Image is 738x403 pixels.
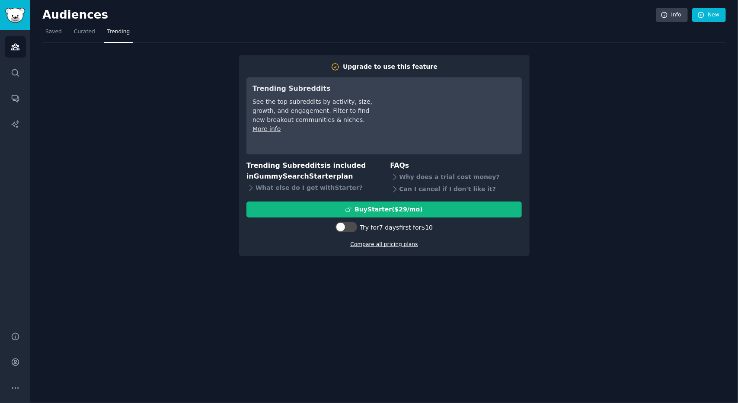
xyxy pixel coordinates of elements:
a: Info [656,8,688,22]
a: More info [252,125,281,132]
iframe: YouTube video player [386,83,516,148]
div: What else do I get with Starter ? [246,182,378,194]
a: Saved [42,25,65,43]
h3: Trending Subreddits is included in plan [246,160,378,182]
div: Try for 7 days first for $10 [360,223,433,232]
span: Trending [107,28,130,36]
a: Compare all pricing plans [350,241,418,247]
img: GummySearch logo [5,8,25,23]
div: Upgrade to use this feature [343,62,438,71]
button: BuyStarter($29/mo) [246,201,522,217]
h3: Trending Subreddits [252,83,374,94]
div: See the top subreddits by activity, size, growth, and engagement. Filter to find new breakout com... [252,97,374,125]
div: Why does a trial cost money? [390,171,522,183]
a: Curated [71,25,98,43]
a: New [692,8,726,22]
a: Trending [104,25,133,43]
h3: FAQs [390,160,522,171]
div: Can I cancel if I don't like it? [390,183,522,195]
span: GummySearch Starter [254,172,336,180]
h2: Audiences [42,8,656,22]
span: Curated [74,28,95,36]
div: Buy Starter ($ 29 /mo ) [355,205,422,214]
span: Saved [45,28,62,36]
